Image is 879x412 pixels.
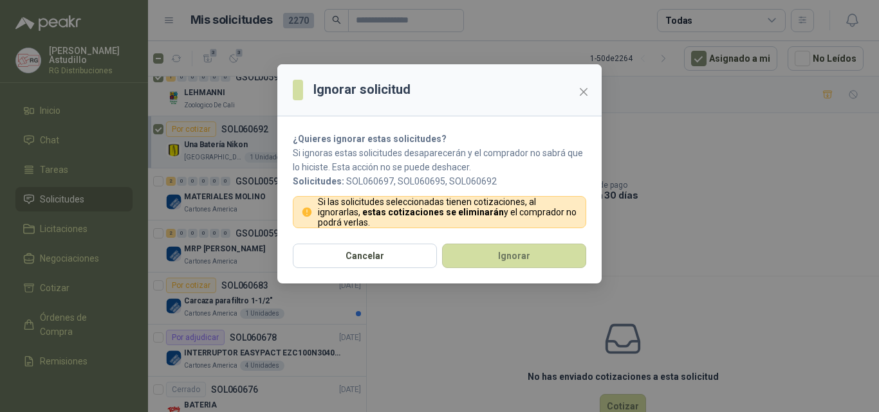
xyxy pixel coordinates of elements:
[442,244,586,268] button: Ignorar
[293,174,586,188] p: SOL060697, SOL060695, SOL060692
[318,197,578,228] p: Si las solicitudes seleccionadas tienen cotizaciones, al ignorarlas, y el comprador no podrá verlas.
[362,207,504,217] strong: estas cotizaciones se eliminarán
[293,146,586,174] p: Si ignoras estas solicitudes desaparecerán y el comprador no sabrá que lo hiciste. Esta acción no...
[293,134,447,144] strong: ¿Quieres ignorar estas solicitudes?
[578,87,589,97] span: close
[293,176,344,186] b: Solicitudes:
[313,80,411,100] h3: Ignorar solicitud
[573,82,594,102] button: Close
[293,244,437,268] button: Cancelar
